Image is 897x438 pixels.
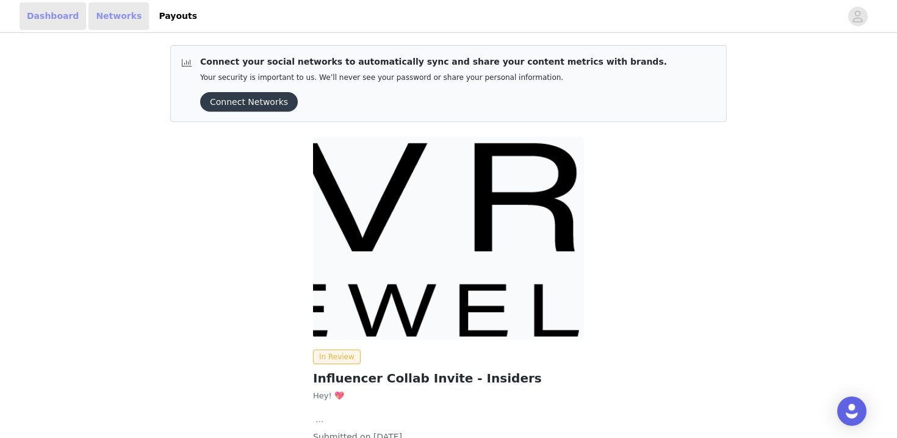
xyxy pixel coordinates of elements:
p: Connect your social networks to automatically sync and share your content metrics with brands. [200,56,667,68]
button: Connect Networks [200,92,298,112]
p: Your security is important to us. We’ll never see your password or share your personal information. [200,73,667,82]
img: Evry Jewels [313,137,584,340]
a: Networks [88,2,149,30]
a: Dashboard [20,2,86,30]
div: avatar [852,7,863,26]
div: Open Intercom Messenger [837,397,866,426]
h2: Influencer Collab Invite - Insiders [313,369,584,387]
a: Payouts [151,2,204,30]
p: Hey! 💖 [313,390,584,402]
span: In Review [313,350,361,364]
